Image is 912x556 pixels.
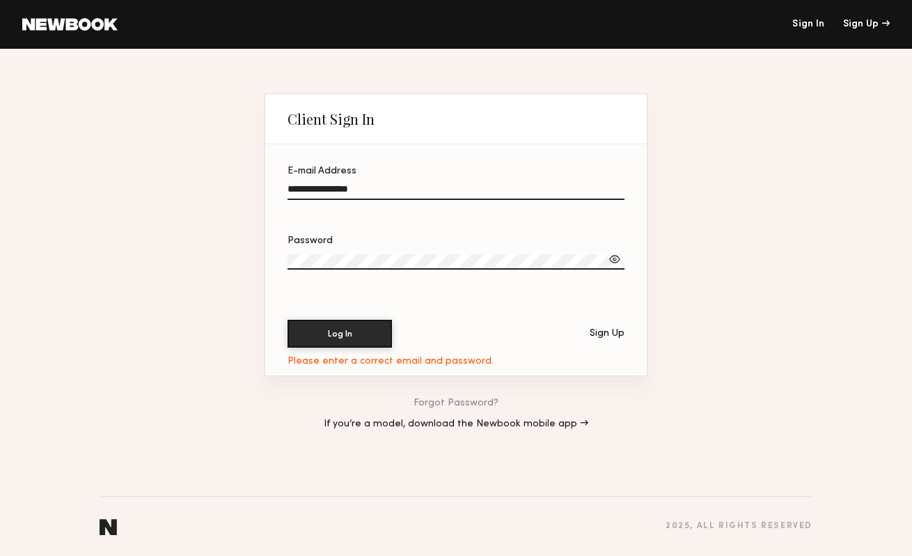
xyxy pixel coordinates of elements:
a: Sign In [792,20,824,29]
div: E-mail Address [288,167,624,176]
div: Client Sign In [288,111,375,128]
a: If you’re a model, download the Newbook mobile app → [324,419,588,429]
div: Sign Up [843,20,890,29]
div: Password [288,236,624,246]
div: Sign Up [590,329,624,339]
button: Log In [288,320,392,348]
input: Password [288,254,624,270]
div: Please enter a correct email and password. [288,356,494,367]
input: E-mail Address [288,184,624,200]
div: 2025 , all rights reserved [666,522,812,531]
a: Forgot Password? [414,399,498,408]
